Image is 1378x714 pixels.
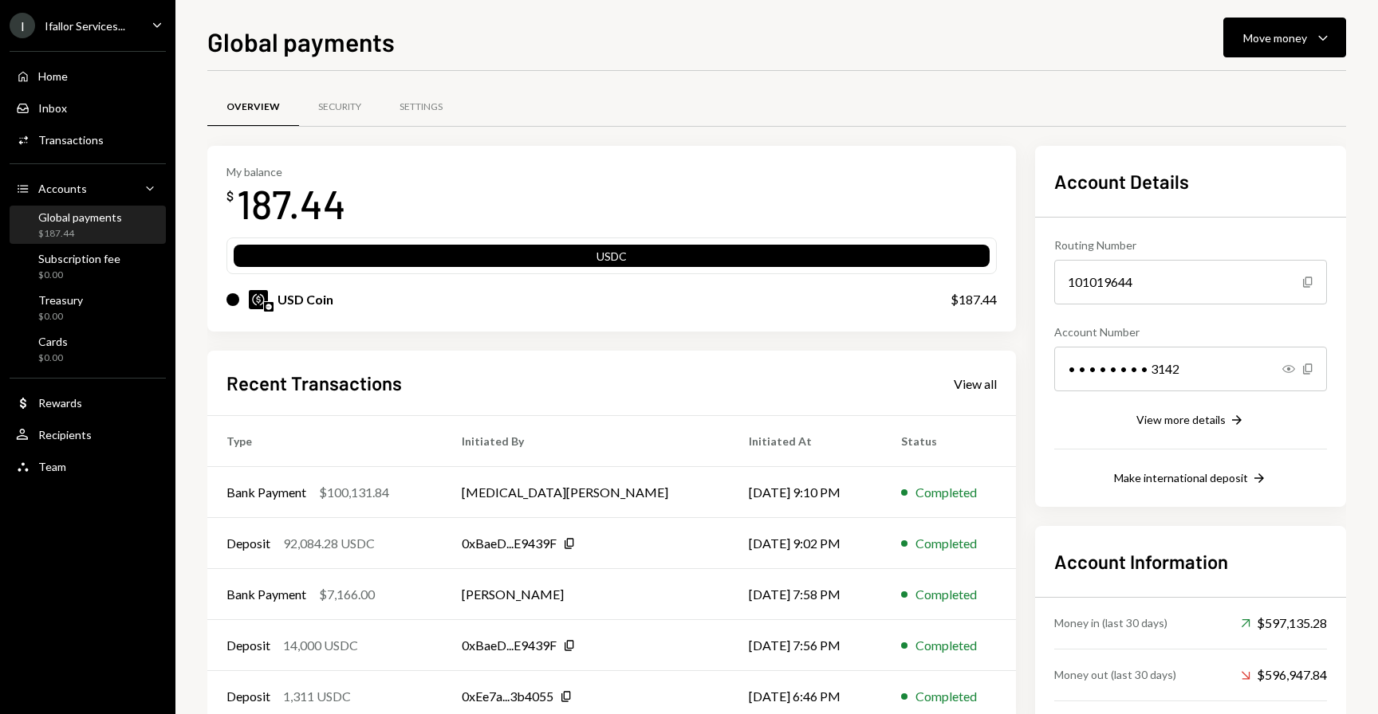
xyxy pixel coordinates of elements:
[226,534,270,553] div: Deposit
[38,293,83,307] div: Treasury
[10,330,166,368] a: Cards$0.00
[264,302,274,312] img: base-mainnet
[1054,666,1176,683] div: Money out (last 30 days)
[1054,168,1327,194] h2: Account Details
[380,87,462,127] a: Settings
[1241,614,1327,633] div: $597,135.28
[954,376,997,392] div: View all
[10,13,35,38] div: I
[10,452,166,481] a: Team
[915,636,977,655] div: Completed
[283,636,358,655] div: 14,000 USDC
[10,61,166,90] a: Home
[10,174,166,202] a: Accounts
[38,428,92,441] div: Recipients
[38,182,87,195] div: Accounts
[10,247,166,285] a: Subscription fee$0.00
[234,248,990,270] div: USDC
[38,252,120,265] div: Subscription fee
[318,100,361,114] div: Security
[237,178,346,229] div: 187.44
[226,483,306,502] div: Bank Payment
[954,375,997,392] a: View all
[207,87,299,127] a: Overview
[38,101,67,115] div: Inbox
[207,25,395,57] h1: Global payments
[915,534,977,553] div: Completed
[1223,18,1346,57] button: Move money
[730,416,882,467] th: Initiated At
[283,534,375,553] div: 92,084.28 USDC
[207,416,443,467] th: Type
[1136,413,1226,426] div: View more details
[38,351,68,365] div: $0.00
[730,467,882,518] td: [DATE] 9:10 PM
[1054,237,1327,253] div: Routing Number
[443,416,730,467] th: Initiated By
[38,396,82,410] div: Rewards
[1054,548,1327,575] h2: Account Information
[443,569,730,620] td: [PERSON_NAME]
[10,125,166,154] a: Transactions
[1136,412,1245,430] button: View more details
[730,569,882,620] td: [DATE] 7:58 PM
[10,93,166,122] a: Inbox
[915,687,977,706] div: Completed
[226,585,306,604] div: Bank Payment
[10,288,166,327] a: Treasury$0.00
[38,133,104,147] div: Transactions
[951,290,997,309] div: $187.44
[10,388,166,417] a: Rewards
[226,165,346,178] div: My balance
[226,687,270,706] div: Deposit
[226,188,234,204] div: $
[915,585,977,604] div: Completed
[462,687,553,706] div: 0xEe7a...3b4055
[1114,471,1248,484] div: Make international deposit
[38,310,83,324] div: $0.00
[882,416,1016,467] th: Status
[462,534,557,553] div: 0xBaeD...E9439F
[10,206,166,244] a: Global payments$187.44
[1243,29,1307,46] div: Move money
[45,19,125,33] div: Ifallor Services...
[319,585,375,604] div: $7,166.00
[1241,665,1327,685] div: $596,947.84
[319,483,389,502] div: $100,131.84
[1054,614,1167,631] div: Money in (last 30 days)
[226,370,402,396] h2: Recent Transactions
[915,483,977,502] div: Completed
[299,87,380,127] a: Security
[249,290,268,309] img: USDC
[38,210,122,224] div: Global payments
[38,227,122,241] div: $187.44
[1054,324,1327,340] div: Account Number
[38,269,120,282] div: $0.00
[462,636,557,655] div: 0xBaeD...E9439F
[38,69,68,83] div: Home
[226,100,280,114] div: Overview
[226,636,270,655] div: Deposit
[730,518,882,569] td: [DATE] 9:02 PM
[1054,260,1327,304] div: 101019644
[443,467,730,518] td: [MEDICAL_DATA][PERSON_NAME]
[1114,470,1267,488] button: Make international deposit
[10,420,166,449] a: Recipients
[1054,347,1327,391] div: • • • • • • • • 3142
[278,290,333,309] div: USD Coin
[38,335,68,348] div: Cards
[38,460,66,473] div: Team
[730,620,882,671] td: [DATE] 7:56 PM
[400,100,443,114] div: Settings
[283,687,351,706] div: 1,311 USDC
